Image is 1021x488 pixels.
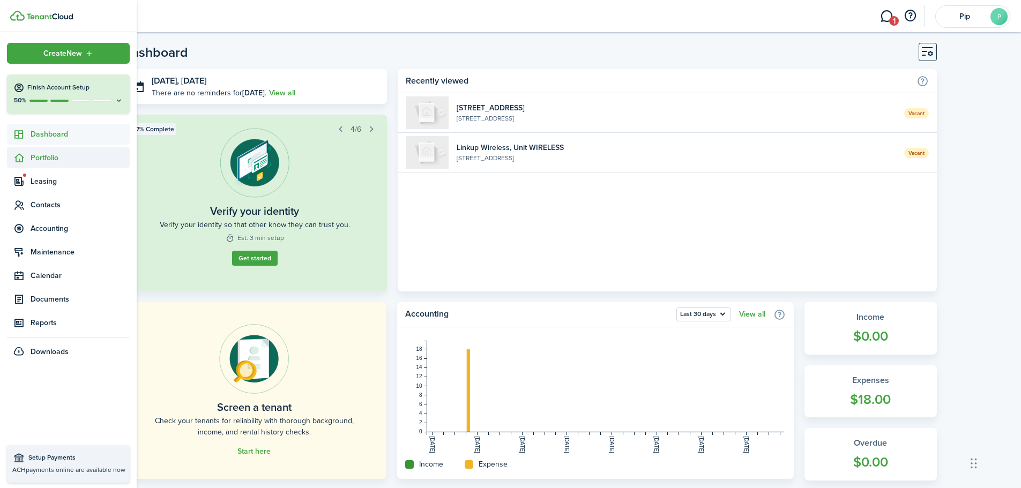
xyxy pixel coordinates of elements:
[122,46,188,59] header-page-title: Dashboard
[457,153,896,163] widget-list-item-description: [STREET_ADDRESS]
[31,270,130,281] span: Calendar
[676,307,731,321] button: Open menu
[457,114,896,123] widget-list-item-description: [STREET_ADDRESS]
[416,364,422,370] tspan: 14
[7,312,130,333] a: Reports
[904,148,929,158] span: Vacant
[889,16,899,26] span: 1
[815,437,926,449] widget-stats-title: Overdue
[152,74,379,88] h3: [DATE], [DATE]
[351,124,361,135] span: 4/6
[269,87,295,99] a: View all
[152,87,266,99] p: There are no reminders for .
[220,128,289,198] img: Verification
[26,465,125,475] span: payments online are available now
[609,436,615,453] tspan: [DATE]
[804,302,937,355] a: Income$0.00
[474,436,480,453] tspan: [DATE]
[217,399,292,415] home-placeholder-title: Screen a tenant
[739,310,765,319] a: View all
[406,74,911,87] home-widget-title: Recently viewed
[519,436,525,453] tspan: [DATE]
[26,13,73,20] img: TenantCloud
[815,389,926,410] widget-stats-count: $18.00
[904,108,929,118] span: Vacant
[132,124,174,134] span: 67% Complete
[28,453,124,463] span: Setup Payments
[31,152,130,163] span: Portfolio
[564,436,570,453] tspan: [DATE]
[12,465,124,475] p: ACH
[31,199,130,211] span: Contacts
[406,96,449,129] img: 1
[416,373,422,379] tspan: 12
[676,307,731,321] button: Last 30 days
[419,459,443,470] home-widget-title: Income
[479,459,508,470] home-widget-title: Expense
[919,43,937,61] button: Customise
[815,452,926,472] widget-stats-count: $0.00
[804,365,937,418] a: Expenses$18.00
[210,203,299,219] widget-step-title: Verify your identity
[419,401,422,407] tspan: 6
[419,429,422,434] tspan: 0
[27,83,123,92] h4: Finish Account Setup
[31,129,130,140] span: Dashboard
[429,436,435,453] tspan: [DATE]
[416,346,422,352] tspan: 18
[43,50,82,57] span: Create New
[876,3,897,30] a: Messaging
[815,374,926,387] widget-stats-title: Expenses
[416,355,422,361] tspan: 16
[416,383,422,389] tspan: 10
[653,436,659,453] tspan: [DATE]
[943,13,986,20] span: Pip
[457,102,896,114] widget-list-item-title: [STREET_ADDRESS]
[364,122,379,137] button: Next step
[7,124,130,145] a: Dashboard
[419,410,422,416] tspan: 4
[13,96,27,105] p: 50%
[971,447,977,479] div: Drag
[31,223,130,234] span: Accounting
[31,294,130,305] span: Documents
[804,428,937,481] a: Overdue$0.00
[237,447,271,456] a: Start here
[7,445,130,483] a: Setup PaymentsACHpayments online are available now
[901,7,919,25] button: Open resource center
[406,136,449,169] img: WIRELESS
[698,436,704,453] tspan: [DATE]
[815,326,926,347] widget-stats-count: $0.00
[7,43,130,64] button: Open menu
[242,87,265,99] b: [DATE]
[219,324,289,394] img: Online payments
[31,176,130,187] span: Leasing
[815,311,926,324] widget-stats-title: Income
[226,233,284,243] widget-step-time: Est. 3 min setup
[457,142,896,153] widget-list-item-title: Linkup Wireless, Unit WIRELESS
[405,307,671,321] home-widget-title: Accounting
[31,346,69,357] span: Downloads
[31,317,130,328] span: Reports
[743,436,749,453] tspan: [DATE]
[333,122,348,137] button: Prev step
[10,11,25,21] img: TenantCloud
[990,8,1008,25] avatar-text: P
[7,74,130,113] button: Finish Account Setup50%
[843,372,1021,488] iframe: Chat Widget
[419,419,422,425] tspan: 2
[419,392,422,398] tspan: 8
[31,246,130,258] span: Maintenance
[160,219,350,230] widget-step-description: Verify your identity so that other know they can trust you.
[232,251,278,266] button: Get started
[146,415,362,438] home-placeholder-description: Check your tenants for reliability with thorough background, income, and rental history checks.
